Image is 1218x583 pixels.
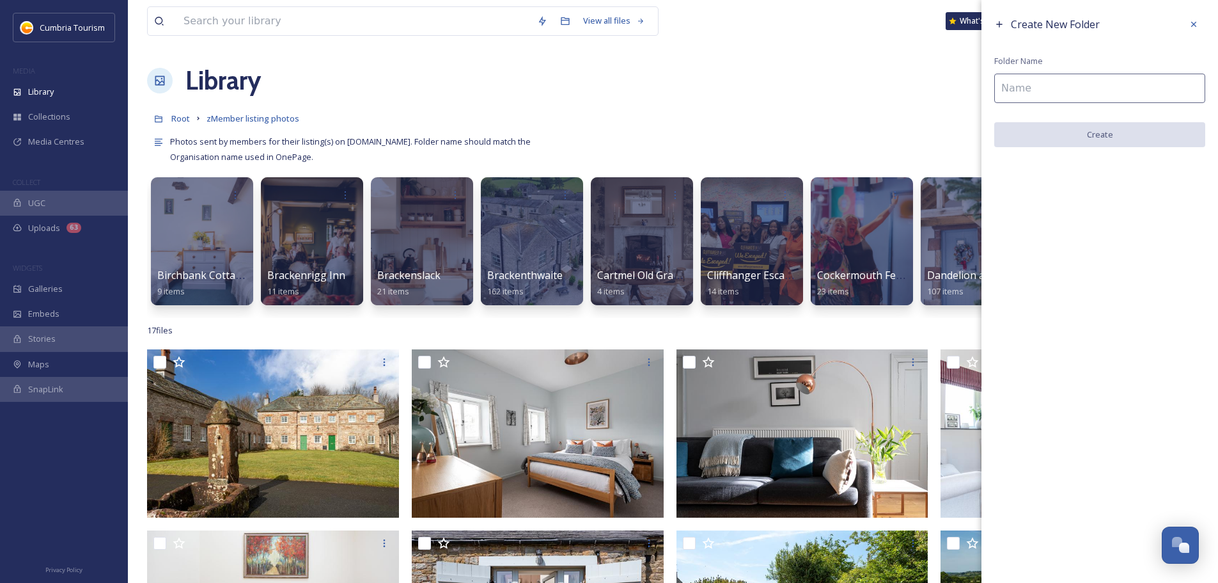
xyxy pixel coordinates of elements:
[1011,17,1100,31] span: Create New Folder
[157,269,247,297] a: Birchbank Cottage9 items
[28,358,49,371] span: Maps
[377,285,409,297] span: 21 items
[157,268,247,282] span: Birchbank Cottage
[817,268,979,282] span: Cockermouth Festivals Group CIO
[157,285,185,297] span: 9 items
[20,21,33,34] img: images.jpg
[597,268,701,282] span: Cartmel Old Grammar
[927,269,1116,297] a: Dandelion and Hoglet Holiday Cottages107 items
[707,269,832,297] a: Cliffhanger Escape Rooms14 items
[28,136,84,148] span: Media Centres
[171,111,190,126] a: Root
[927,268,1116,282] span: Dandelion and Hoglet Holiday Cottages
[676,349,928,518] img: ext_1756825209.611531_liz.arnell@classic.co.uk-Lowther Castle Cottage (2).jpg
[66,223,81,233] div: 63
[13,177,40,187] span: COLLECT
[412,349,664,518] img: ext_1756825215.108849_liz.arnell@classic.co.uk-Lowther Castle Cottage (3).jpg
[941,349,1192,518] img: ext_1756825197.604048_liz.arnell@classic.co.uk-The Haven (1).jpg
[267,269,345,297] a: Brackenrigg Inn11 items
[994,74,1205,103] input: Name
[13,66,35,76] span: MEDIA
[45,561,82,577] a: Privacy Policy
[28,86,54,98] span: Library
[147,324,173,337] span: 17 file s
[177,7,531,35] input: Search your library
[577,8,652,33] a: View all files
[28,333,56,345] span: Stories
[267,268,345,282] span: Brackenrigg Inn
[267,285,299,297] span: 11 items
[28,111,70,123] span: Collections
[994,55,1043,67] span: Folder Name
[207,111,299,126] a: zMember listing photos
[28,283,63,295] span: Galleries
[377,269,441,297] a: Brackenslack21 items
[28,308,59,320] span: Embeds
[946,12,1010,30] a: What's New
[147,349,399,518] img: ext_1756825227.640325_liz.arnell@classic.co.uk-Lowther Castle Cottage (4).jpg
[994,122,1205,147] button: Create
[707,285,739,297] span: 14 items
[28,222,60,234] span: Uploads
[28,383,63,395] span: SnapLink
[487,285,524,297] span: 162 items
[171,113,190,124] span: Root
[597,269,701,297] a: Cartmel Old Grammar4 items
[45,566,82,574] span: Privacy Policy
[817,285,849,297] span: 23 items
[40,22,105,33] span: Cumbria Tourism
[707,268,832,282] span: Cliffhanger Escape Rooms
[597,285,625,297] span: 4 items
[207,113,299,124] span: zMember listing photos
[377,268,441,282] span: Brackenslack
[170,136,533,163] span: Photos sent by members for their listing(s) on [DOMAIN_NAME]. Folder name should match the Organi...
[487,268,563,282] span: Brackenthwaite
[487,269,563,297] a: Brackenthwaite162 items
[13,263,42,273] span: WIDGETS
[1162,527,1199,564] button: Open Chat
[817,269,979,297] a: Cockermouth Festivals Group CIO23 items
[927,285,964,297] span: 107 items
[28,197,45,209] span: UGC
[185,61,261,100] a: Library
